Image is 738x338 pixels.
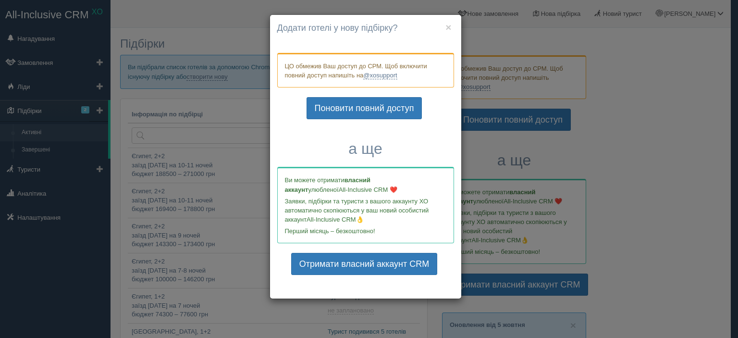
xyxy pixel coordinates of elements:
p: Заявки, підбірки та туристи з вашого аккаунту ХО автоматично скопіюються у ваш новий особистий ак... [285,197,446,224]
a: Поновити повний доступ [307,97,422,119]
span: All-Inclusive CRM👌 [307,216,364,223]
p: Ви можете отримати улюбленої [285,175,446,194]
b: власний аккаунт [285,176,371,193]
p: Перший місяць – безкоштовно! [285,226,446,236]
a: Отримати власний аккаунт CRM [291,253,437,275]
span: All-Inclusive CRM ❤️ [339,186,397,193]
button: × [445,22,451,32]
h3: а ще [277,140,454,157]
h4: Додати готелі у нову підбірку? [277,22,454,35]
a: @xosupport [363,72,397,79]
div: ЦО обмежив Ваш доступ до СРМ. Щоб включити повний доступ напишіть на [277,53,454,88]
